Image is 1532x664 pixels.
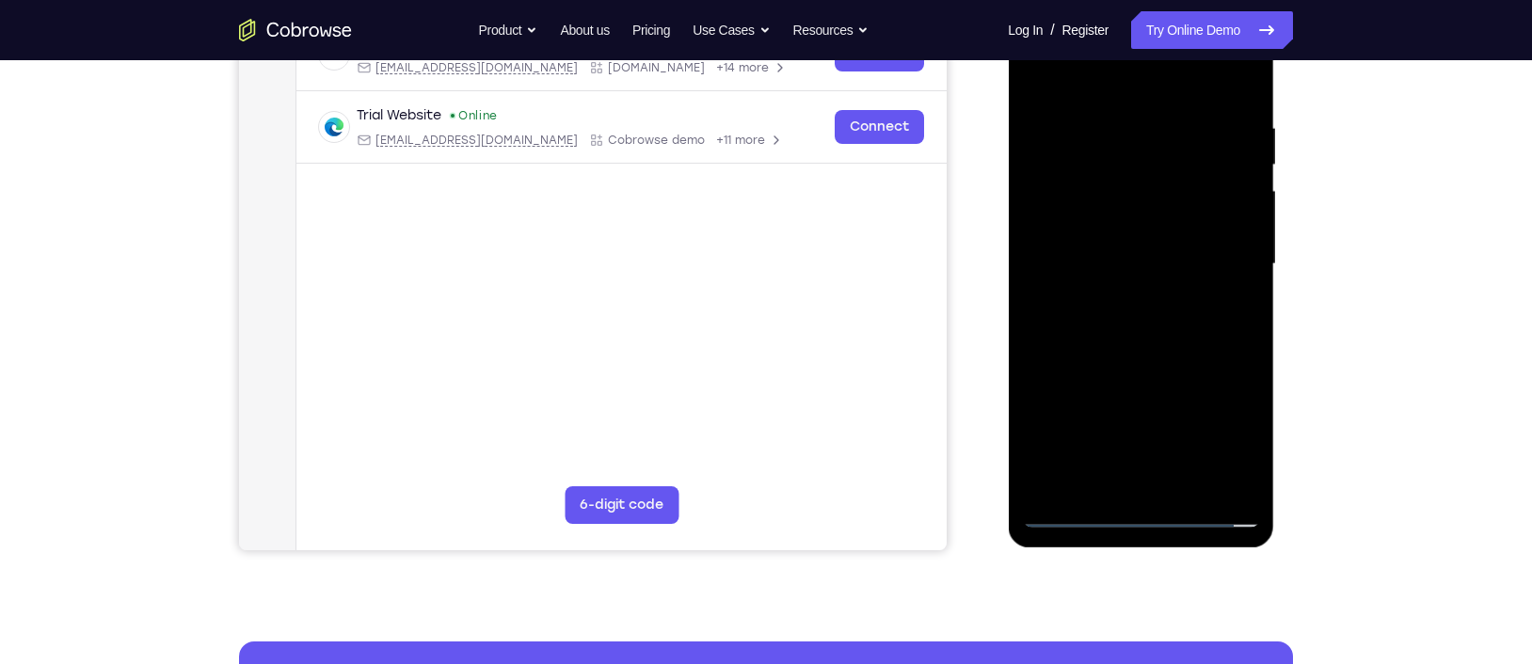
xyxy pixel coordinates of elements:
[118,114,250,133] div: Trial Android Device
[662,56,693,87] button: Refresh
[693,11,770,49] button: Use Cases
[596,118,685,151] a: Connect
[350,140,466,155] div: App
[212,194,215,198] div: New devices found.
[477,213,526,228] span: +11 more
[596,190,685,224] a: Connect
[118,186,202,205] div: Trial Website
[210,188,259,203] div: Online
[260,121,263,125] div: New devices found.
[57,99,708,171] div: Open device details
[369,213,466,228] span: Cobrowse demo
[239,19,352,41] a: Go to the home page
[1062,11,1109,49] a: Register
[560,11,609,49] a: About us
[118,140,339,155] div: Email
[477,140,530,155] span: +14 more
[793,11,870,49] button: Resources
[374,62,433,81] label: demo_id
[350,213,466,228] div: App
[632,11,670,49] a: Pricing
[136,140,339,155] span: android@example.com
[1008,11,1043,49] a: Log In
[57,171,708,244] div: Open device details
[118,213,339,228] div: Email
[568,62,602,81] label: Email
[136,213,339,228] span: web@example.com
[1050,19,1054,41] span: /
[479,11,538,49] button: Product
[258,116,307,131] div: Online
[326,566,439,604] button: 6-digit code
[369,140,466,155] span: Cobrowse.io
[1131,11,1293,49] a: Try Online Demo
